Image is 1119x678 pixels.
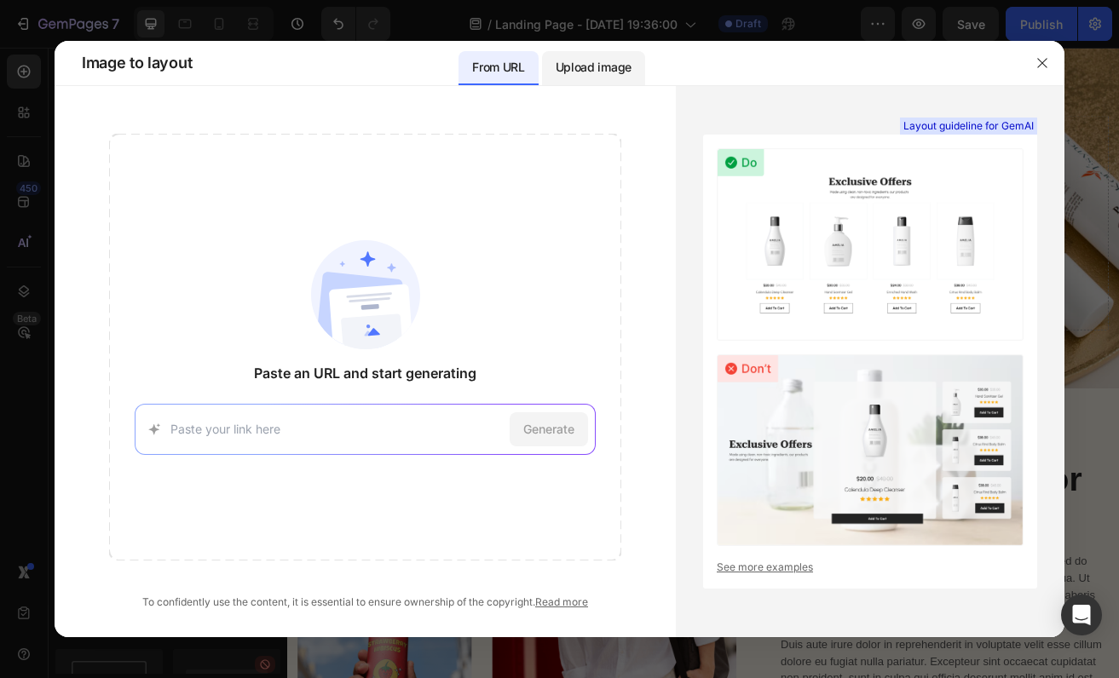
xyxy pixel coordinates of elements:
[74,317,187,337] div: Rich Text Editor. Editing area: main
[82,53,192,73] span: Image to layout
[1061,595,1102,635] div: Open Intercom Messenger
[605,507,1010,600] h2: Lorem ipsum dolor sit amet
[109,595,621,610] div: To confidently use the content, it is essential to ensure ownership of the copyright.
[13,83,498,213] h2: Rich Text Editor. Editing area: main
[717,560,1024,575] a: See more examples
[607,477,1008,495] p: Lorem ipsum
[523,420,574,438] span: Generate
[14,85,496,211] p: Beauty Without Boundaries
[13,307,250,348] button: <p>SHOP Skincare</p>
[74,317,187,337] p: SHOP Skincare
[733,209,823,222] div: Drop element here
[170,420,503,438] input: Paste your link here
[254,363,476,383] span: Paste an URL and start generating
[903,118,1034,134] span: Layout guideline for GemAI
[472,57,524,78] p: From URL
[14,228,496,291] p: Where science meets indulgence for visibly transformed skin. Personalized luxury powered by clini...
[13,227,498,293] div: Rich Text Editor. Editing area: main
[535,595,588,608] a: Read more
[556,57,632,78] p: Upload image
